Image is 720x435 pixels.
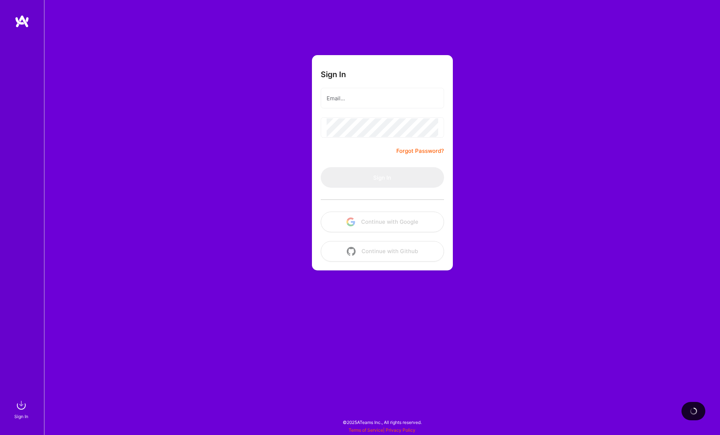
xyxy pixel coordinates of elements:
button: Continue with Google [321,212,444,232]
img: icon [347,247,356,256]
img: logo [15,15,29,28]
img: loading [690,407,697,415]
input: Email... [327,89,438,108]
div: Sign In [14,413,28,420]
img: sign in [14,398,29,413]
button: Sign In [321,167,444,188]
div: © 2025 ATeams Inc., All rights reserved. [44,413,720,431]
a: Privacy Policy [386,427,415,433]
span: | [349,427,415,433]
button: Continue with Github [321,241,444,262]
a: Forgot Password? [396,147,444,155]
img: icon [346,217,355,226]
a: Terms of Service [349,427,383,433]
a: sign inSign In [15,398,29,420]
h3: Sign In [321,70,346,79]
